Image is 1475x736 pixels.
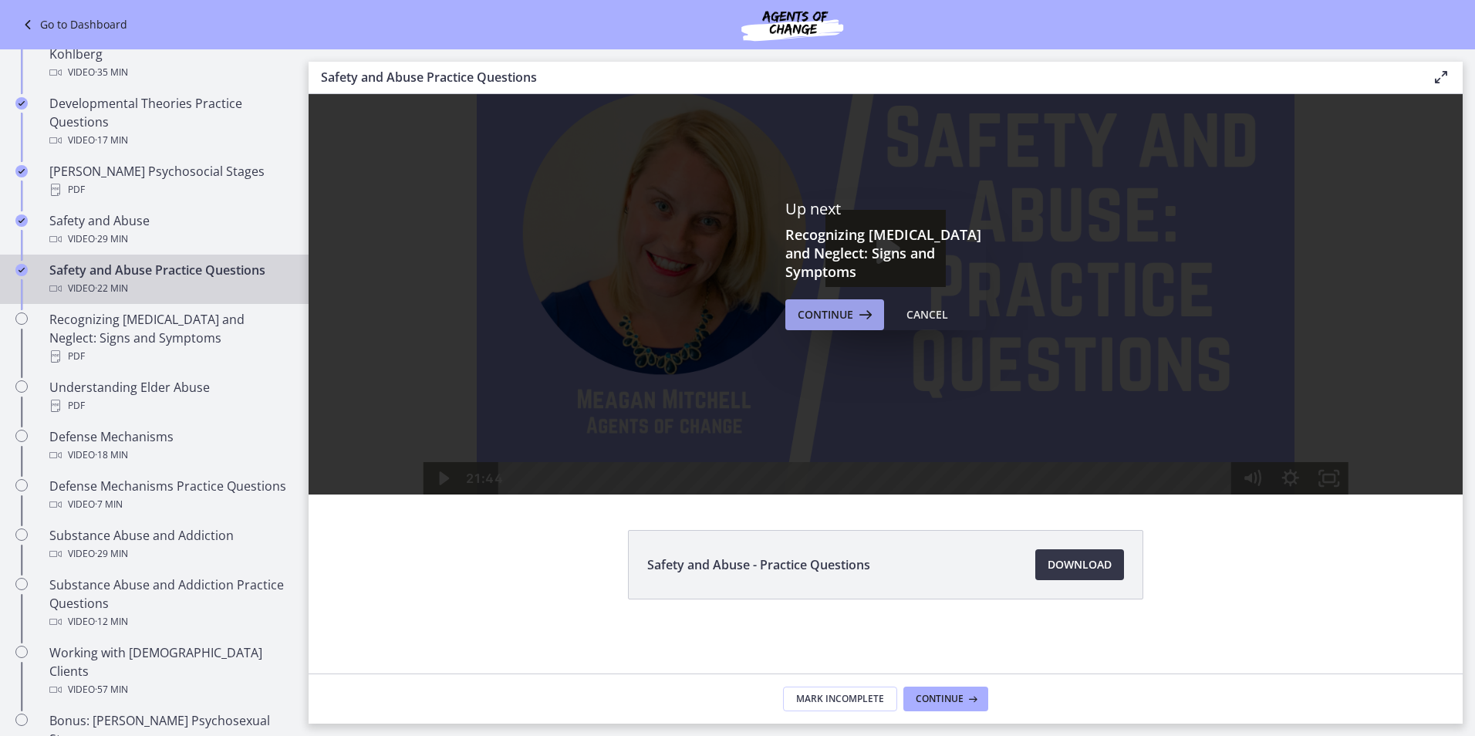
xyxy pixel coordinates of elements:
[49,310,290,366] div: Recognizing [MEDICAL_DATA] and Neglect: Signs and Symptoms
[1048,555,1112,574] span: Download
[1035,549,1124,580] a: Download
[15,97,28,110] i: Completed
[49,131,290,150] div: Video
[19,15,127,34] a: Go to Dashboard
[49,181,290,199] div: PDF
[49,63,290,82] div: Video
[15,214,28,227] i: Completed
[49,576,290,631] div: Substance Abuse and Addiction Practice Questions
[95,230,128,248] span: · 29 min
[894,299,960,330] button: Cancel
[1001,427,1040,460] button: Fullscreen
[924,427,963,460] button: Mute
[49,643,290,699] div: Working with [DEMOGRAPHIC_DATA] Clients
[517,175,637,252] button: Play Video: ctrtam1d06jc72h4rbsg.mp4
[647,555,870,574] span: Safety and Abuse - Practice Questions
[95,680,128,699] span: · 57 min
[49,347,290,366] div: PDF
[49,680,290,699] div: Video
[49,230,290,248] div: Video
[49,526,290,563] div: Substance Abuse and Addiction
[95,495,123,514] span: · 7 min
[796,693,884,705] span: Mark Incomplete
[49,477,290,514] div: Defense Mechanisms Practice Questions
[700,6,885,43] img: Agents of Change
[783,687,897,711] button: Mark Incomplete
[903,687,988,711] button: Continue
[49,261,290,298] div: Safety and Abuse Practice Questions
[15,264,28,276] i: Completed
[95,446,128,464] span: · 18 min
[906,306,948,324] div: Cancel
[95,131,128,150] span: · 17 min
[204,427,915,460] div: Playbar
[798,306,853,324] span: Continue
[95,63,128,82] span: · 35 min
[49,378,290,415] div: Understanding Elder Abuse
[114,427,153,460] button: Play Video
[49,446,290,464] div: Video
[963,427,1001,460] button: Show settings menu
[49,211,290,248] div: Safety and Abuse
[49,495,290,514] div: Video
[49,613,290,631] div: Video
[95,545,128,563] span: · 29 min
[321,68,1407,86] h3: Safety and Abuse Practice Questions
[49,279,290,298] div: Video
[95,613,128,631] span: · 12 min
[785,299,884,330] button: Continue
[95,279,128,298] span: · 22 min
[785,225,986,281] h3: Recognizing [MEDICAL_DATA] and Neglect: Signs and Symptoms
[49,545,290,563] div: Video
[49,162,290,199] div: [PERSON_NAME] Psychosocial Stages
[785,199,986,219] p: Up next
[49,94,290,150] div: Developmental Theories Practice Questions
[916,693,964,705] span: Continue
[49,397,290,415] div: PDF
[15,165,28,177] i: Completed
[49,427,290,464] div: Defense Mechanisms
